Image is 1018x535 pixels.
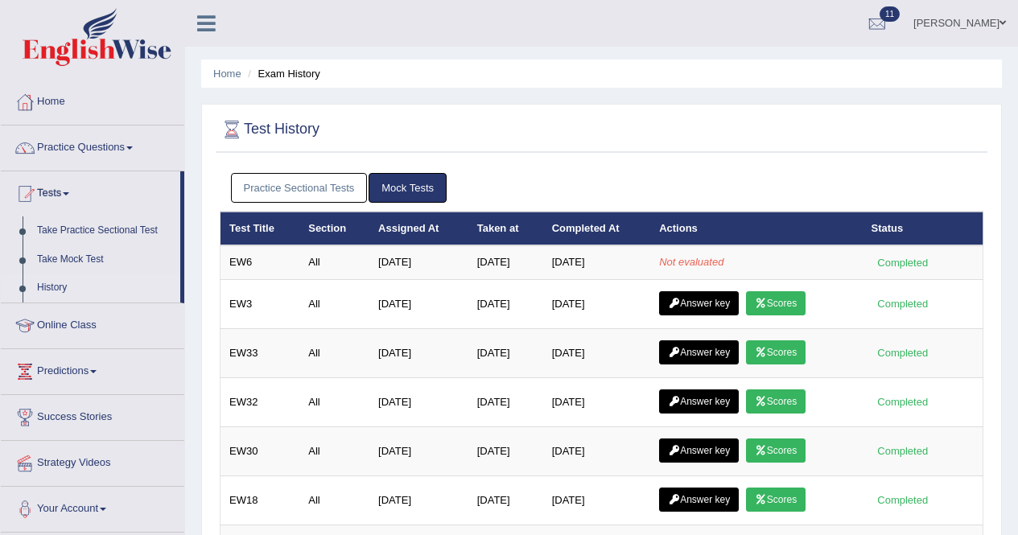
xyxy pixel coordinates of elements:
[299,212,369,245] th: Section
[220,245,300,279] td: EW6
[369,475,468,525] td: [DATE]
[746,291,806,315] a: Scores
[468,212,543,245] th: Taken at
[543,245,651,279] td: [DATE]
[213,68,241,80] a: Home
[220,279,300,328] td: EW3
[369,173,447,203] a: Mock Tests
[299,475,369,525] td: All
[30,274,180,302] a: History
[30,245,180,274] a: Take Mock Test
[872,442,934,459] div: Completed
[1,395,184,435] a: Success Stories
[543,212,651,245] th: Completed At
[369,328,468,377] td: [DATE]
[746,488,806,512] a: Scores
[872,254,934,271] div: Completed
[468,245,543,279] td: [DATE]
[369,245,468,279] td: [DATE]
[369,212,468,245] th: Assigned At
[543,475,651,525] td: [DATE]
[746,389,806,414] a: Scores
[650,212,862,245] th: Actions
[746,438,806,463] a: Scores
[220,475,300,525] td: EW18
[659,389,739,414] a: Answer key
[220,328,300,377] td: EW33
[543,426,651,475] td: [DATE]
[299,245,369,279] td: All
[659,256,723,268] em: Not evaluated
[543,279,651,328] td: [DATE]
[1,441,184,481] a: Strategy Videos
[872,492,934,508] div: Completed
[746,340,806,364] a: Scores
[872,295,934,312] div: Completed
[1,80,184,120] a: Home
[220,117,319,142] h2: Test History
[872,393,934,410] div: Completed
[299,426,369,475] td: All
[863,212,983,245] th: Status
[659,488,739,512] a: Answer key
[299,377,369,426] td: All
[880,6,900,22] span: 11
[1,171,180,212] a: Tests
[1,303,184,344] a: Online Class
[1,349,184,389] a: Predictions
[659,340,739,364] a: Answer key
[468,377,543,426] td: [DATE]
[659,438,739,463] a: Answer key
[244,66,320,81] li: Exam History
[872,344,934,361] div: Completed
[659,291,739,315] a: Answer key
[543,328,651,377] td: [DATE]
[468,426,543,475] td: [DATE]
[543,377,651,426] td: [DATE]
[468,475,543,525] td: [DATE]
[220,426,300,475] td: EW30
[369,279,468,328] td: [DATE]
[220,212,300,245] th: Test Title
[369,377,468,426] td: [DATE]
[468,328,543,377] td: [DATE]
[299,328,369,377] td: All
[220,377,300,426] td: EW32
[1,126,184,166] a: Practice Questions
[231,173,368,203] a: Practice Sectional Tests
[30,216,180,245] a: Take Practice Sectional Test
[1,487,184,527] a: Your Account
[468,279,543,328] td: [DATE]
[299,279,369,328] td: All
[369,426,468,475] td: [DATE]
